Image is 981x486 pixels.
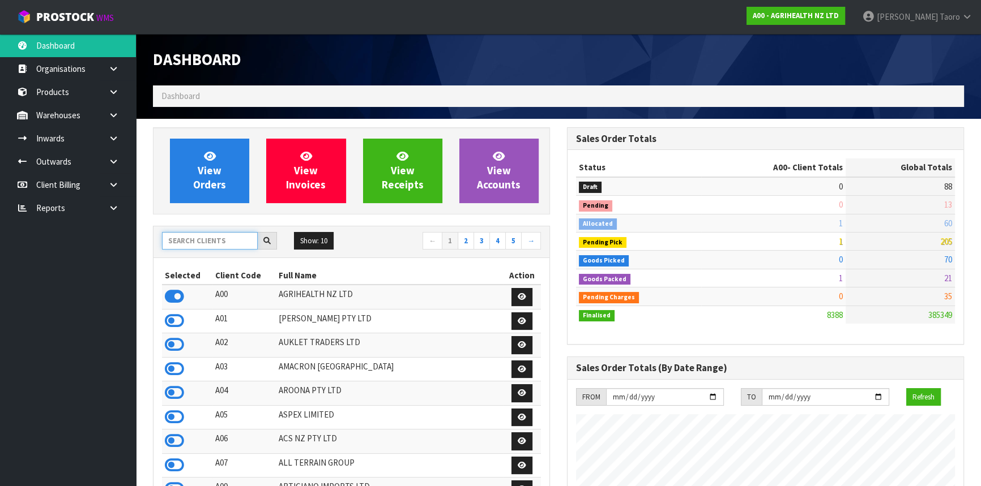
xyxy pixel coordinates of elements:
button: Show: 10 [294,232,334,250]
span: Taoro [940,11,960,22]
td: A05 [212,405,275,429]
a: ViewOrders [170,139,249,203]
span: ProStock [36,10,94,24]
th: Client Code [212,266,275,285]
span: 0 [839,254,843,265]
th: Action [503,266,541,285]
span: 35 [944,291,952,302]
a: ViewInvoices [266,139,346,203]
span: View Receipts [382,149,424,192]
h3: Sales Order Totals (By Date Range) [576,363,955,373]
span: 0 [839,199,843,210]
th: Global Totals [846,158,955,177]
td: A04 [212,381,275,406]
a: A00 - AGRIHEALTH NZ LTD [747,7,845,25]
span: View Accounts [477,149,521,192]
span: 70 [944,254,952,265]
img: cube-alt.png [17,10,31,24]
span: Dashboard [161,91,200,101]
td: A01 [212,309,275,333]
nav: Page navigation [360,232,541,252]
span: A00 [773,162,787,173]
td: AGRIHEALTH NZ LTD [276,285,503,309]
a: 4 [489,232,506,250]
span: 385349 [928,309,952,320]
a: 1 [442,232,458,250]
td: AUKLET TRADERS LTD [276,333,503,358]
span: 0 [839,181,843,192]
td: AROONA PTY LTD [276,381,503,406]
button: Refresh [906,388,941,406]
h3: Sales Order Totals [576,134,955,144]
span: [PERSON_NAME] [877,11,938,22]
span: View Invoices [286,149,326,192]
span: Goods Picked [579,255,629,266]
small: WMS [96,12,114,23]
td: ACS NZ PTY LTD [276,429,503,454]
th: Full Name [276,266,503,285]
th: Status [576,158,701,177]
a: ViewReceipts [363,139,442,203]
span: 1 [839,218,843,229]
span: Finalised [579,310,615,321]
span: 0 [839,291,843,302]
td: A00 [212,285,275,309]
span: 13 [944,199,952,210]
td: AMACRON [GEOGRAPHIC_DATA] [276,357,503,381]
span: Goods Packed [579,274,630,285]
a: 5 [505,232,522,250]
span: 205 [940,236,952,247]
a: 2 [458,232,474,250]
td: A03 [212,357,275,381]
span: Allocated [579,218,617,230]
span: View Orders [193,149,226,192]
td: A07 [212,453,275,478]
input: Search clients [162,232,258,250]
span: Draft [579,182,602,193]
span: Dashboard [153,49,241,70]
div: TO [741,388,762,406]
strong: A00 - AGRIHEALTH NZ LTD [753,11,839,20]
th: - Client Totals [701,158,846,177]
td: ASPEX LIMITED [276,405,503,429]
span: 8388 [827,309,843,320]
span: Pending [579,200,612,212]
td: A02 [212,333,275,358]
th: Selected [162,266,212,285]
a: ViewAccounts [459,139,539,203]
div: FROM [576,388,606,406]
span: 88 [944,181,952,192]
td: ALL TERRAIN GROUP [276,453,503,478]
a: 3 [474,232,490,250]
td: A06 [212,429,275,454]
span: 60 [944,218,952,229]
span: Pending Charges [579,292,639,303]
span: Pending Pick [579,237,626,248]
span: 1 [839,236,843,247]
a: ← [423,232,442,250]
td: [PERSON_NAME] PTY LTD [276,309,503,333]
span: 21 [944,273,952,283]
span: 1 [839,273,843,283]
a: → [521,232,541,250]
